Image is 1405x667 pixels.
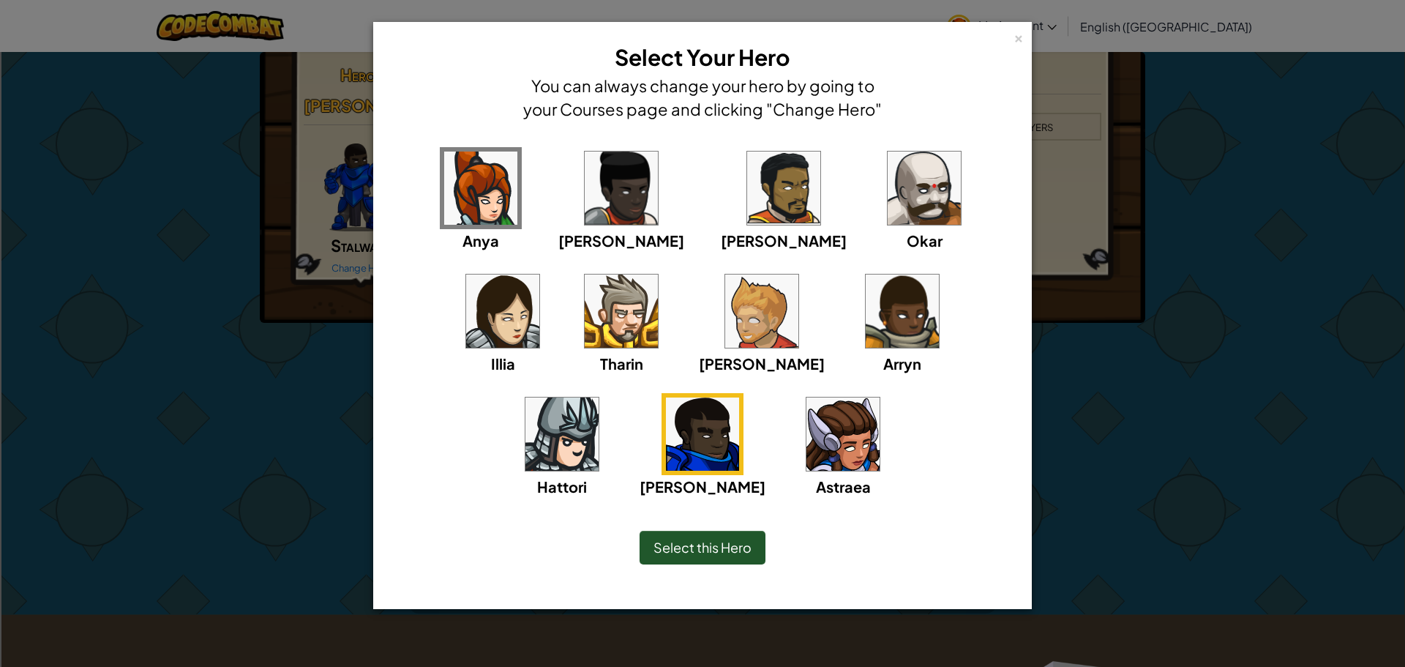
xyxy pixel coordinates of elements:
img: portrait.png [466,275,539,348]
img: portrait.png [666,398,739,471]
img: portrait.png [444,152,517,225]
span: [PERSON_NAME] [558,231,684,250]
span: Okar [907,231,943,250]
div: Options [6,59,1399,72]
img: portrait.png [747,152,820,225]
span: [PERSON_NAME] [640,477,765,496]
div: × [1014,29,1024,44]
span: [PERSON_NAME] [699,354,825,373]
div: Rename [6,85,1399,98]
img: portrait.png [585,275,658,348]
div: Sort A > Z [6,6,1399,19]
span: Hattori [537,477,587,496]
img: portrait.png [888,152,961,225]
h4: You can always change your hero by going to your Courses page and clicking "Change Hero" [520,74,885,121]
img: portrait.png [866,275,939,348]
span: Tharin [600,354,643,373]
span: Arryn [883,354,921,373]
div: Move To ... [6,32,1399,45]
span: Select this Hero [653,539,752,556]
span: Astraea [816,477,871,496]
span: Illia [491,354,515,373]
h3: Select Your Hero [520,41,885,74]
span: [PERSON_NAME] [721,231,847,250]
img: portrait.png [525,398,599,471]
div: Move To ... [6,98,1399,111]
div: Sign out [6,72,1399,85]
img: portrait.png [725,275,798,348]
img: portrait.png [806,398,880,471]
span: Anya [462,231,499,250]
img: portrait.png [585,152,658,225]
div: Delete [6,45,1399,59]
div: Sort New > Old [6,19,1399,32]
